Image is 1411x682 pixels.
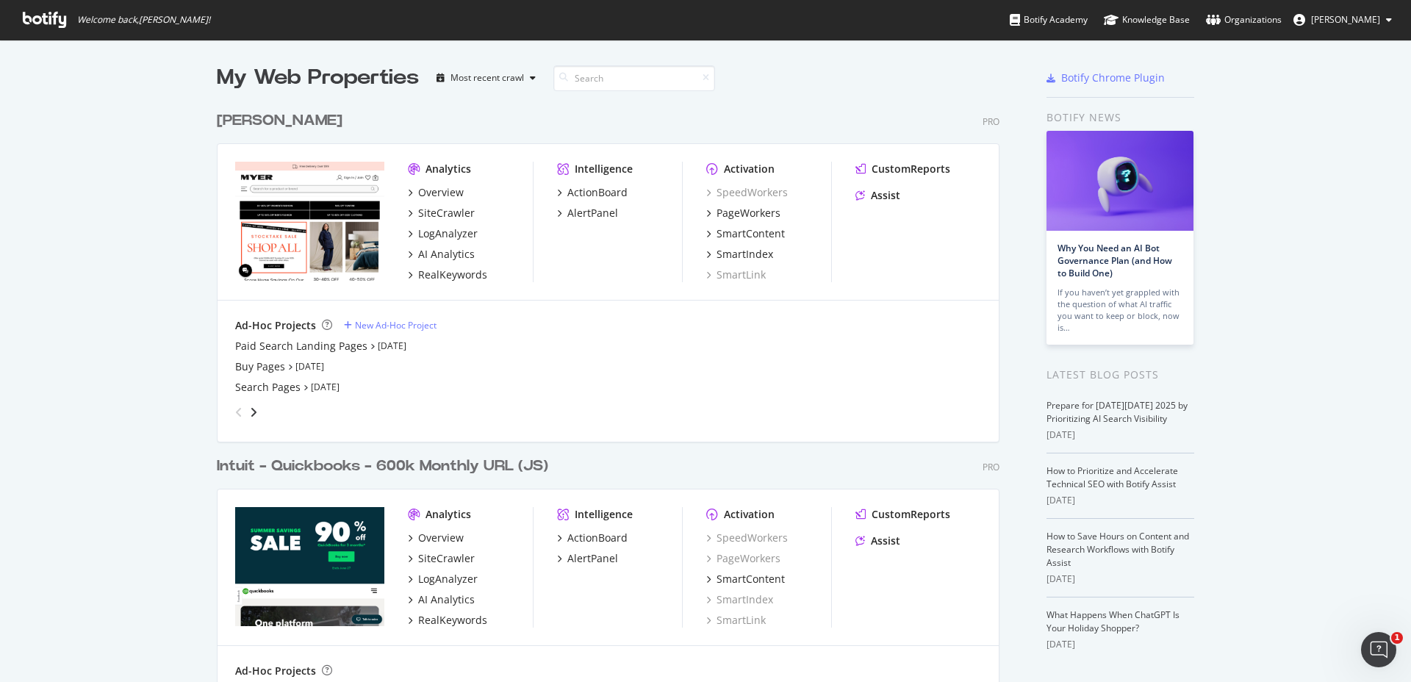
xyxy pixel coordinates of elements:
[1282,8,1404,32] button: [PERSON_NAME]
[344,319,437,331] a: New Ad-Hoc Project
[557,185,628,200] a: ActionBoard
[557,551,618,566] a: AlertPanel
[983,461,999,473] div: Pro
[717,247,773,262] div: SmartIndex
[1046,638,1194,651] div: [DATE]
[557,206,618,220] a: AlertPanel
[355,319,437,331] div: New Ad-Hoc Project
[706,613,766,628] a: SmartLink
[311,381,340,393] a: [DATE]
[1046,110,1194,126] div: Botify news
[418,592,475,607] div: AI Analytics
[1206,12,1282,27] div: Organizations
[1046,530,1189,569] a: How to Save Hours on Content and Research Workflows with Botify Assist
[717,572,785,586] div: SmartContent
[408,206,475,220] a: SiteCrawler
[567,531,628,545] div: ActionBoard
[418,551,475,566] div: SiteCrawler
[217,456,548,477] div: Intuit - Quickbooks - 600k Monthly URL (JS)
[408,268,487,282] a: RealKeywords
[872,162,950,176] div: CustomReports
[217,110,342,132] div: [PERSON_NAME]
[1046,494,1194,507] div: [DATE]
[706,206,780,220] a: PageWorkers
[418,268,487,282] div: RealKeywords
[1391,632,1403,644] span: 1
[235,664,316,678] div: Ad-Hoc Projects
[217,63,419,93] div: My Web Properties
[1361,632,1396,667] iframe: Intercom live chat
[1058,287,1182,334] div: If you haven’t yet grappled with the question of what AI traffic you want to keep or block, now is…
[1311,13,1380,26] span: Michael Taylor
[1046,399,1188,425] a: Prepare for [DATE][DATE] 2025 by Prioritizing AI Search Visibility
[706,592,773,607] a: SmartIndex
[235,318,316,333] div: Ad-Hoc Projects
[717,226,785,241] div: SmartContent
[1046,464,1178,490] a: How to Prioritize and Accelerate Technical SEO with Botify Assist
[408,572,478,586] a: LogAnalyzer
[706,247,773,262] a: SmartIndex
[855,188,900,203] a: Assist
[717,206,780,220] div: PageWorkers
[248,405,259,420] div: angle-right
[1061,71,1165,85] div: Botify Chrome Plugin
[553,65,715,91] input: Search
[235,380,301,395] div: Search Pages
[706,572,785,586] a: SmartContent
[217,110,348,132] a: [PERSON_NAME]
[855,162,950,176] a: CustomReports
[426,162,471,176] div: Analytics
[450,73,524,82] div: Most recent crawl
[217,456,554,477] a: Intuit - Quickbooks - 600k Monthly URL (JS)
[706,268,766,282] a: SmartLink
[235,507,384,626] img: quickbooks.intuit.com
[706,531,788,545] a: SpeedWorkers
[426,507,471,522] div: Analytics
[408,613,487,628] a: RealKeywords
[418,185,464,200] div: Overview
[557,531,628,545] a: ActionBoard
[567,206,618,220] div: AlertPanel
[235,359,285,374] a: Buy Pages
[418,226,478,241] div: LogAnalyzer
[855,507,950,522] a: CustomReports
[567,185,628,200] div: ActionBoard
[706,551,780,566] a: PageWorkers
[378,340,406,352] a: [DATE]
[418,572,478,586] div: LogAnalyzer
[567,551,618,566] div: AlertPanel
[1046,428,1194,442] div: [DATE]
[575,507,633,522] div: Intelligence
[1046,609,1180,634] a: What Happens When ChatGPT Is Your Holiday Shopper?
[724,507,775,522] div: Activation
[418,247,475,262] div: AI Analytics
[408,185,464,200] a: Overview
[706,185,788,200] a: SpeedWorkers
[706,226,785,241] a: SmartContent
[1010,12,1088,27] div: Botify Academy
[408,592,475,607] a: AI Analytics
[855,534,900,548] a: Assist
[872,507,950,522] div: CustomReports
[431,66,542,90] button: Most recent crawl
[229,401,248,424] div: angle-left
[871,188,900,203] div: Assist
[1046,572,1194,586] div: [DATE]
[408,226,478,241] a: LogAnalyzer
[235,339,367,353] a: Paid Search Landing Pages
[418,206,475,220] div: SiteCrawler
[1046,71,1165,85] a: Botify Chrome Plugin
[235,162,384,281] img: myer.com.au
[1046,367,1194,383] div: Latest Blog Posts
[1104,12,1190,27] div: Knowledge Base
[408,551,475,566] a: SiteCrawler
[871,534,900,548] div: Assist
[77,14,210,26] span: Welcome back, [PERSON_NAME] !
[408,531,464,545] a: Overview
